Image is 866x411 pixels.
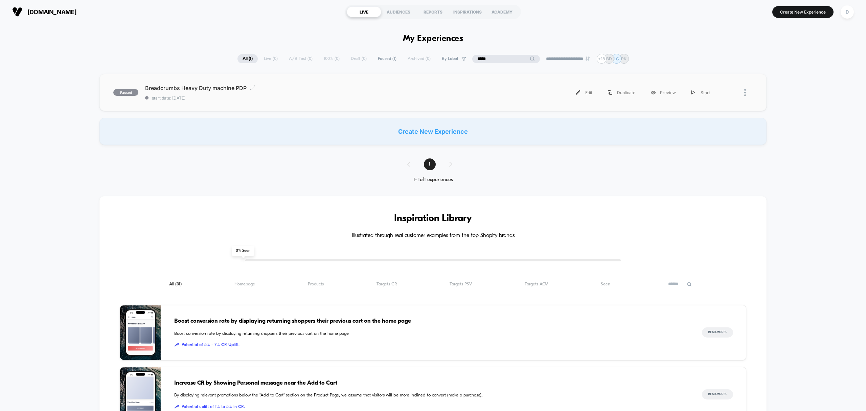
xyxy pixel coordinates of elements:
span: Homepage [234,282,255,287]
span: 0 % Seen [232,246,254,256]
button: Read More> [702,389,733,399]
span: By displaying relevant promotions below the "Add to Cart" section on the Product Page, we assume ... [174,392,688,399]
button: D [839,5,856,19]
button: Read More> [702,327,733,338]
span: Targets AOV [525,282,548,287]
img: Visually logo [12,7,22,17]
img: Boost conversion rate by displaying returning shoppers their previous cart on the home page [120,305,161,360]
div: Start [684,85,718,100]
span: paused [113,89,138,96]
span: Products [308,282,324,287]
h1: My Experiences [403,34,463,44]
div: INSPIRATIONS [450,6,485,17]
button: [DOMAIN_NAME] [10,6,78,17]
span: Paused ( 1 ) [373,54,402,63]
span: Targets PSV [450,282,472,287]
span: Seen [601,282,610,287]
div: + 18 [597,54,607,64]
span: Boost conversion rate by displaying returning shoppers their previous cart on the home page [174,330,688,337]
span: Potential uplift of 1% to 5% in CR. [174,404,688,410]
span: Boost conversion rate by displaying returning shoppers their previous cart on the home page [174,317,688,326]
p: BD [606,56,612,61]
span: Potential of 5% - 7% CR Uplift. [174,342,688,348]
img: menu [691,90,695,95]
div: Edit [568,85,600,100]
div: D [841,5,854,19]
button: Create New Experience [772,6,834,18]
h3: Inspiration Library [120,213,746,224]
span: All ( 1 ) [237,54,258,63]
span: ( 31 ) [175,282,182,286]
span: [DOMAIN_NAME] [27,8,76,16]
div: LIVE [347,6,381,17]
span: start date: [DATE] [145,95,433,101]
img: end [586,57,590,61]
img: menu [576,90,580,95]
div: REPORTS [416,6,450,17]
div: 1 - 1 of 1 experiences [401,177,466,183]
span: Breadcrumbs Heavy Duty machine PDP [145,85,433,91]
div: Preview [643,85,684,100]
img: menu [608,90,612,95]
span: By Label [442,56,458,61]
div: Create New Experience [99,118,766,145]
span: All [169,282,182,287]
div: ACADEMY [485,6,519,17]
span: Targets CR [377,282,397,287]
div: AUDIENCES [381,6,416,17]
p: PK [621,56,626,61]
img: close [744,89,746,96]
h4: Illustrated through real customer examples from the top Shopify brands [120,233,746,239]
span: 1 [424,158,436,170]
div: Duplicate [600,85,643,100]
p: LC [614,56,619,61]
span: Increase CR by Showing Personal message near the Add to Cart [174,379,688,388]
